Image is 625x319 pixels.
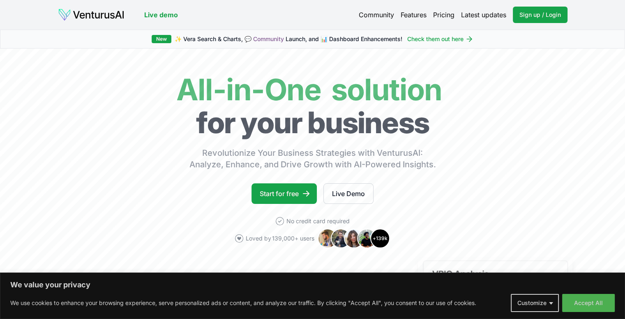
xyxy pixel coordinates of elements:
a: Pricing [433,10,454,20]
button: Accept All [562,294,615,312]
a: Community [253,35,284,42]
a: Live Demo [323,183,374,204]
a: Community [359,10,394,20]
a: Latest updates [461,10,506,20]
span: ✨ Vera Search & Charts, 💬 Launch, and 📊 Dashboard Enhancements! [175,35,402,43]
a: Features [401,10,427,20]
p: We value your privacy [10,280,615,290]
a: Start for free [251,183,317,204]
p: We use cookies to enhance your browsing experience, serve personalized ads or content, and analyz... [10,298,476,308]
div: New [152,35,171,43]
button: Customize [511,294,559,312]
span: Sign up / Login [519,11,561,19]
a: Check them out here [407,35,473,43]
img: Avatar 2 [331,229,351,248]
a: Sign up / Login [513,7,567,23]
img: Avatar 1 [318,229,337,248]
img: Avatar 3 [344,229,364,248]
img: Avatar 4 [357,229,377,248]
a: Live demo [144,10,178,20]
img: logo [58,8,125,21]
